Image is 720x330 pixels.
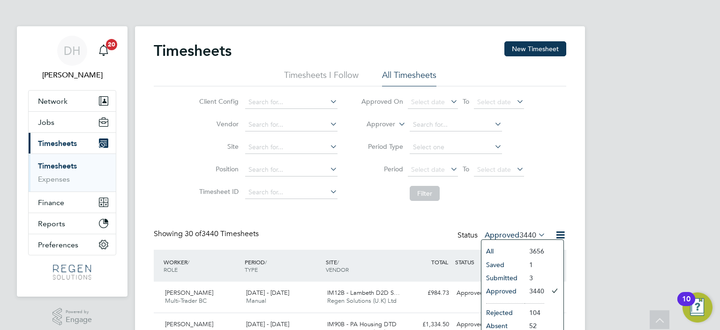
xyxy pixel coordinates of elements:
[38,118,54,127] span: Jobs
[504,41,566,56] button: New Timesheet
[361,97,403,106] label: Approved On
[165,297,207,305] span: Multi-Trader BC
[38,161,77,170] a: Timesheets
[481,271,525,284] li: Submitted
[353,120,395,129] label: Approver
[185,229,259,238] span: 3440 Timesheets
[29,234,116,255] button: Preferences
[382,69,436,86] li: All Timesheets
[29,112,116,132] button: Jobs
[411,98,445,106] span: Select date
[196,165,239,173] label: Position
[460,95,472,107] span: To
[165,289,213,297] span: [PERSON_NAME]
[485,230,546,240] label: Approved
[38,175,70,184] a: Expenses
[457,229,547,242] div: Status
[361,142,403,151] label: Period Type
[66,308,92,316] span: Powered by
[38,240,78,249] span: Preferences
[29,213,116,234] button: Reports
[154,41,232,60] h2: Timesheets
[323,253,405,278] div: SITE
[38,139,77,148] span: Timesheets
[29,153,116,192] div: Timesheets
[525,271,544,284] li: 3
[431,258,448,266] span: TOTAL
[525,245,544,258] li: 3656
[246,289,289,297] span: [DATE] - [DATE]
[64,45,81,57] span: DH
[245,163,337,177] input: Search for...
[337,258,339,266] span: /
[525,258,544,271] li: 1
[525,284,544,298] li: 3440
[327,320,397,328] span: IM90B - PA Housing DTD
[327,297,397,305] span: Regen Solutions (U.K) Ltd
[284,69,359,86] li: Timesheets I Follow
[411,165,445,174] span: Select date
[481,258,525,271] li: Saved
[245,141,337,154] input: Search for...
[52,308,92,326] a: Powered byEngage
[196,120,239,128] label: Vendor
[66,316,92,324] span: Engage
[245,96,337,109] input: Search for...
[453,285,502,301] div: Approved
[154,229,261,239] div: Showing
[453,253,502,270] div: STATUS
[196,97,239,106] label: Client Config
[682,299,690,311] div: 10
[327,289,400,297] span: IM12B - Lambeth D2D S…
[53,265,91,280] img: regensolutions-logo-retina.png
[410,118,502,131] input: Search for...
[29,133,116,153] button: Timesheets
[164,266,178,273] span: ROLE
[682,292,712,322] button: Open Resource Center, 10 new notifications
[481,306,525,319] li: Rejected
[38,198,64,207] span: Finance
[410,186,440,201] button: Filter
[525,306,544,319] li: 104
[404,285,453,301] div: £984.73
[196,142,239,151] label: Site
[28,36,116,81] a: DH[PERSON_NAME]
[410,141,502,154] input: Select one
[242,253,323,278] div: PERIOD
[460,163,472,175] span: To
[246,320,289,328] span: [DATE] - [DATE]
[185,229,202,238] span: 30 of
[477,98,511,106] span: Select date
[165,320,213,328] span: [PERSON_NAME]
[161,253,242,278] div: WORKER
[265,258,267,266] span: /
[245,186,337,199] input: Search for...
[196,187,239,196] label: Timesheet ID
[38,97,67,106] span: Network
[29,91,116,111] button: Network
[28,265,116,280] a: Go to home page
[245,266,258,273] span: TYPE
[481,284,525,298] li: Approved
[38,219,65,228] span: Reports
[17,26,127,297] nav: Main navigation
[187,258,189,266] span: /
[481,245,525,258] li: All
[477,165,511,174] span: Select date
[246,297,266,305] span: Manual
[94,36,113,66] a: 20
[28,69,116,81] span: Darren Hartman
[29,192,116,213] button: Finance
[361,165,403,173] label: Period
[106,39,117,50] span: 20
[245,118,337,131] input: Search for...
[326,266,349,273] span: VENDOR
[519,230,536,240] span: 3440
